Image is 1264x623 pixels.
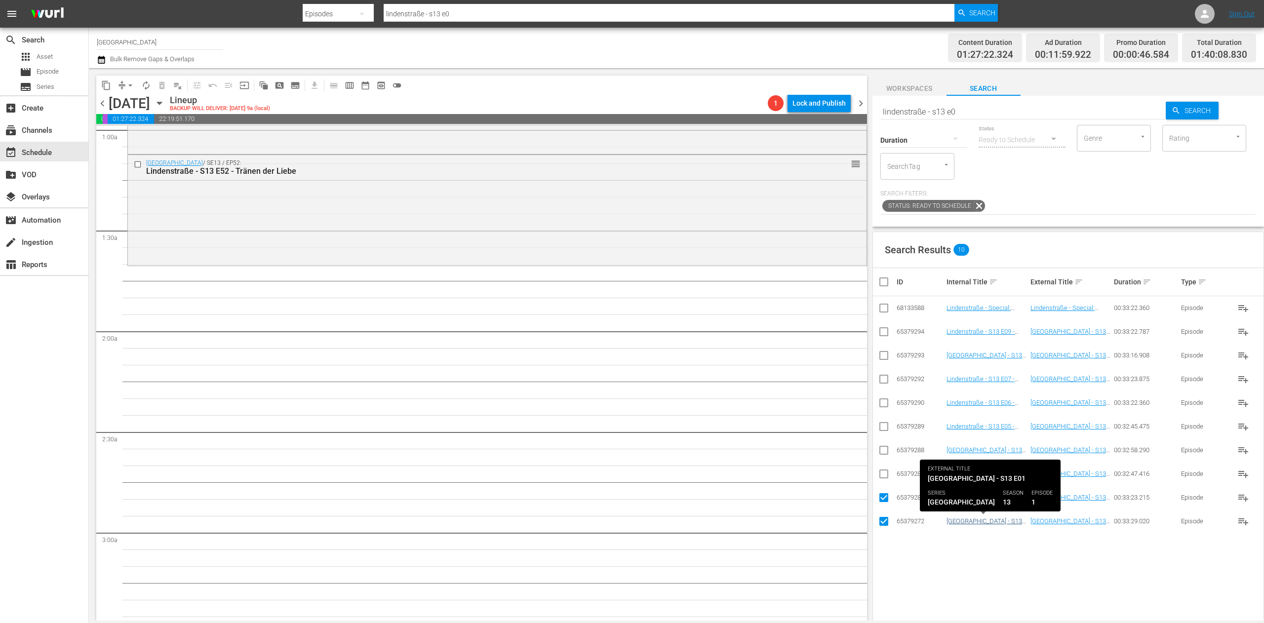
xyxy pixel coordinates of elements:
[170,95,270,106] div: Lineup
[1231,486,1255,509] button: playlist_add
[1181,351,1228,359] div: Episode
[1114,470,1178,477] div: 00:32:47.416
[342,78,357,93] span: Week Calendar View
[103,114,108,124] span: 00:00:46.584
[221,78,237,93] span: Fill episodes with ad slates
[1237,492,1249,504] span: playlist_add
[989,277,998,286] span: sort
[108,114,154,124] span: 01:27:22.324
[897,304,944,311] div: 68133588
[1181,375,1228,383] div: Episode
[5,102,17,114] span: Create
[1114,423,1178,430] div: 00:32:45.475
[1181,423,1228,430] div: Episode
[186,76,205,95] span: Customize Events
[5,191,17,203] span: Overlays
[1030,304,1105,319] a: Lindenstraße - Special: [DATE] - Süßer die Glocken
[897,351,944,359] div: 65379293
[947,304,1021,326] a: Lindenstraße - Special:[DATE] S13 E06 - Süßer die Glocken…
[154,78,170,93] span: Select an event to delete
[1114,446,1178,454] div: 00:32:58.290
[239,80,249,90] span: input
[1231,296,1255,320] button: playlist_add
[20,51,32,63] span: Asset
[376,80,386,90] span: preview_outlined
[303,76,322,95] span: Download as CSV
[357,78,373,93] span: Month Calendar View
[101,80,111,90] span: content_copy
[1181,102,1219,119] span: Search
[114,78,138,93] span: Remove Gaps & Overlaps
[947,82,1021,95] span: Search
[1030,423,1110,437] a: [GEOGRAPHIC_DATA] - S13 E05
[1181,399,1228,406] div: Episode
[897,375,944,383] div: 65379292
[5,169,17,181] span: VOD
[259,80,269,90] span: auto_awesome_motion_outlined
[897,399,944,406] div: 65379290
[1181,470,1228,477] div: Episode
[1030,494,1110,508] a: [GEOGRAPHIC_DATA] - S13 E02
[24,2,71,26] img: ans4CAIJ8jUAAAAAAAAAAAAAAAAAAAAAAAAgQb4GAAAAAAAAAAAAAAAAAAAAAAAAJMjXAAAAAAAAAAAAAAAAAAAAAAAAgAT5G...
[947,276,1027,288] div: Internal Title
[788,94,851,112] button: Lock and Publish
[885,244,951,256] span: Search Results
[1138,132,1147,141] button: Open
[1030,375,1110,390] a: [GEOGRAPHIC_DATA] - S13 E07
[1114,517,1178,525] div: 00:33:29.020
[1181,517,1228,525] div: Episode
[109,55,195,63] span: Bulk Remove Gaps & Overlaps
[1181,446,1228,454] div: Episode
[360,80,370,90] span: date_range_outlined
[1231,320,1255,344] button: playlist_add
[1030,399,1110,414] a: [GEOGRAPHIC_DATA] - S13 E06
[1030,517,1110,532] a: [GEOGRAPHIC_DATA] - S13 E01
[290,80,300,90] span: subtitles_outlined
[1181,494,1228,501] div: Episode
[1233,132,1243,141] button: Open
[947,328,1019,343] a: Lindenstraße - S13 E09 - Letzte Runde
[1231,344,1255,367] button: playlist_add
[1074,277,1083,286] span: sort
[1237,421,1249,432] span: playlist_add
[1030,328,1110,343] a: [GEOGRAPHIC_DATA] - S13 E09
[1229,10,1255,18] a: Sign Out
[1030,276,1111,288] div: External Title
[98,78,114,93] span: Copy Lineup
[1191,36,1247,49] div: Total Duration
[275,80,284,90] span: pageview_outlined
[37,67,59,77] span: Episode
[1114,375,1178,383] div: 00:33:23.875
[170,78,186,93] span: Clear Lineup
[947,517,1026,532] a: [GEOGRAPHIC_DATA] - S13 E01 - [GEOGRAPHIC_DATA]
[1030,351,1110,366] a: [GEOGRAPHIC_DATA] - S13 E08
[947,351,1026,366] a: [GEOGRAPHIC_DATA] - S13 E08 - Verschnupft
[1181,304,1228,311] div: Episode
[146,159,810,176] div: / SE13 / EP52:
[957,49,1013,61] span: 01:27:22.324
[1237,397,1249,409] span: playlist_add
[1231,391,1255,415] button: playlist_add
[1035,36,1091,49] div: Ad Duration
[1030,470,1110,485] a: [GEOGRAPHIC_DATA] - S13 E03
[947,446,1026,468] a: [GEOGRAPHIC_DATA] - S13 E04 - [GEOGRAPHIC_DATA] Mond
[897,470,944,477] div: 65379287
[5,236,17,248] span: Ingestion
[1231,462,1255,486] button: playlist_add
[1237,444,1249,456] span: playlist_add
[1231,367,1255,391] button: playlist_add
[1114,304,1178,311] div: 00:33:22.360
[392,80,402,90] span: toggle_off
[1237,515,1249,527] span: playlist_add
[1143,277,1151,286] span: sort
[5,259,17,271] span: Reports
[897,446,944,454] div: 65379288
[947,423,1019,437] a: Lindenstraße - S13 E05 - Schatten
[947,494,1019,508] a: Lindenstraße - S13 E02 - Morgenröte
[1237,373,1249,385] span: playlist_add
[872,82,947,95] span: Workspaces
[969,4,995,22] span: Search
[1198,277,1207,286] span: sort
[5,147,17,158] span: Schedule
[1114,399,1178,406] div: 00:33:22.360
